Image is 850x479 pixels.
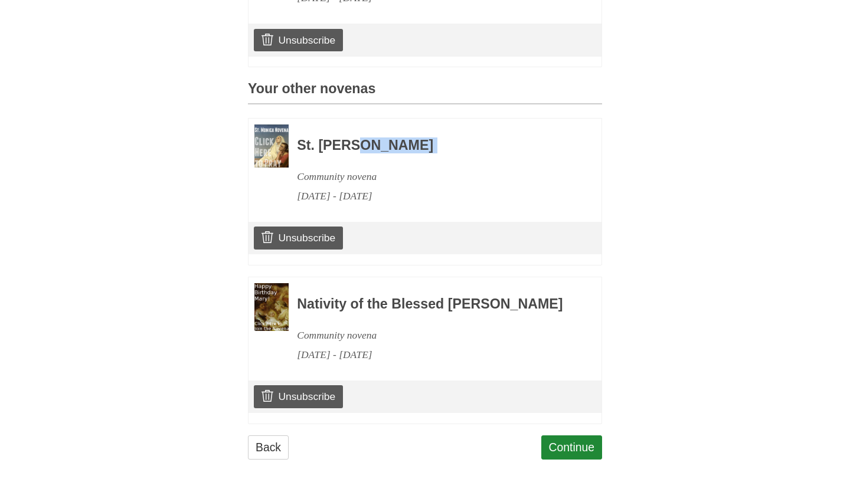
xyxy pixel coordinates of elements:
[297,326,570,345] div: Community novena
[297,186,570,206] div: [DATE] - [DATE]
[297,345,570,365] div: [DATE] - [DATE]
[254,385,343,408] a: Unsubscribe
[254,227,343,249] a: Unsubscribe
[248,81,602,104] h3: Your other novenas
[248,435,289,460] a: Back
[297,297,570,312] h3: Nativity of the Blessed [PERSON_NAME]
[254,124,289,168] img: Novena image
[254,283,289,332] img: Novena image
[541,435,603,460] a: Continue
[297,167,570,186] div: Community novena
[297,138,570,153] h3: St. [PERSON_NAME]
[254,29,343,51] a: Unsubscribe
